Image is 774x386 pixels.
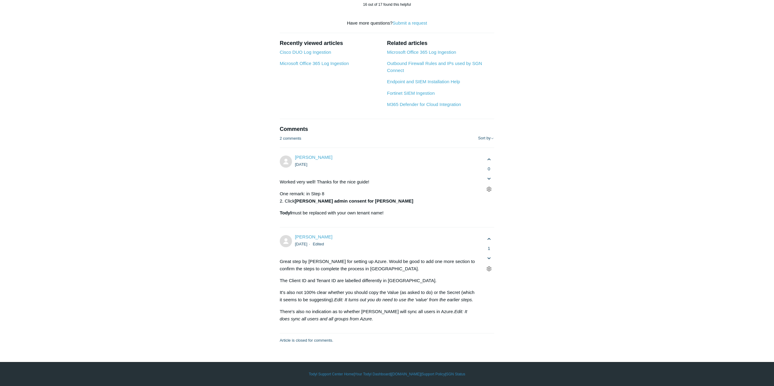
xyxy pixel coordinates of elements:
p: Article is closed for comments. [280,337,333,343]
p: One remark: in Step 8 2. Click [280,190,478,205]
button: Comment actions [484,264,494,274]
time: 06/07/2021, 11:45 [295,162,307,167]
a: Cisco DUO Log Ingestion [280,50,331,55]
p: 2 comments [280,135,301,142]
button: This comment was helpful [484,234,494,244]
button: This comment was helpful [484,154,494,165]
time: 08/23/2021, 04:44 [295,242,307,246]
em: Edit: It turns out you do need to use the 'value' from the earlier steps. [334,297,473,302]
button: This comment was not helpful [484,173,494,184]
a: Your Todyl Dashboard [355,371,390,377]
h2: Related articles [387,39,494,47]
li: Edited [313,242,324,246]
strong: Todyl [280,210,292,215]
a: Microsoft Office 365 Log Ingestion [387,50,456,55]
span: 0 [484,166,494,173]
h2: Recently viewed articles [280,39,381,47]
p: The Client ID and Tenant ID are labelled differently in [GEOGRAPHIC_DATA]. [280,277,478,284]
strong: [PERSON_NAME] admin consent for [PERSON_NAME] [295,198,413,203]
button: Sort by [478,136,494,141]
p: must be replaced with your own tenant name! [280,209,478,217]
p: Great step by [PERSON_NAME] for setting up Azure. Would be good to add one more section to confir... [280,258,478,272]
p: Worked very well! Thanks for the nice guide! [280,178,478,186]
a: SGN Status [446,371,465,377]
span: 16 out of 17 found this helpful [363,2,411,7]
a: Todyl Support Center Home [309,371,354,377]
a: Submit a request [393,20,427,26]
span: 1 [484,245,494,252]
a: [PERSON_NAME] [295,234,332,239]
span: Erwin Geirnaert [295,155,332,160]
a: Microsoft Office 365 Log Ingestion [280,61,349,66]
span: Stuart Brown [295,234,332,239]
a: Outbound Firewall Rules and IPs used by SGN Connect [387,61,482,73]
h2: Comments [280,125,495,133]
button: Comment actions [484,184,494,195]
a: M365 Defender for Cloud Integration [387,102,461,107]
div: Have more questions? [280,20,495,27]
button: This comment was not helpful [484,253,494,264]
p: It's also not 100% clear whether you should copy the Value (as asked to do) or the Secret (which ... [280,289,478,303]
a: Endpoint and SIEM Installation Help [387,79,460,84]
a: Fortinet SIEM Ingestion [387,91,435,96]
p: There's also no indication as to whether [PERSON_NAME] will sync all users in Azure. [280,308,478,323]
a: [PERSON_NAME] [295,155,332,160]
a: Support Policy [422,371,445,377]
div: | | | | [211,371,564,377]
a: [DOMAIN_NAME] [391,371,421,377]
